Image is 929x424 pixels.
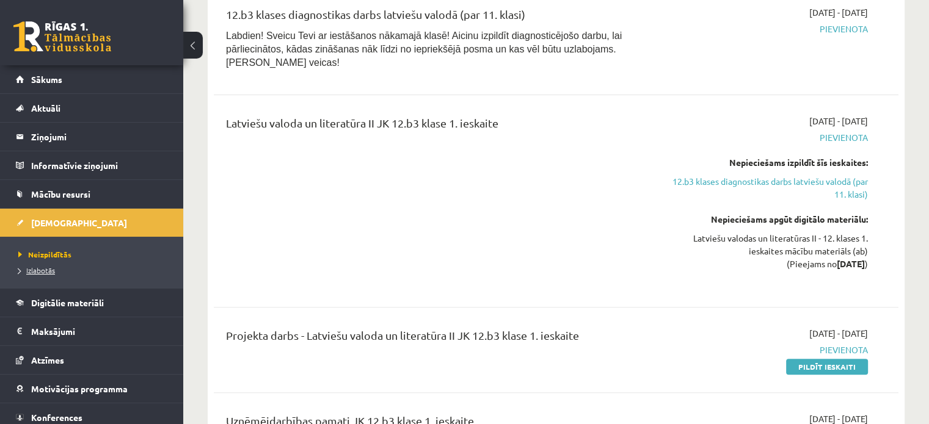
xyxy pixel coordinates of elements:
[16,346,168,374] a: Atzīmes
[31,151,168,179] legend: Informatīvie ziņojumi
[666,343,868,356] span: Pievienota
[16,180,168,208] a: Mācību resursi
[666,156,868,169] div: Nepieciešams izpildīt šīs ieskaites:
[809,115,868,128] span: [DATE] - [DATE]
[809,327,868,340] span: [DATE] - [DATE]
[31,354,64,365] span: Atzīmes
[666,23,868,35] span: Pievienota
[31,383,128,394] span: Motivācijas programma
[16,65,168,93] a: Sākums
[31,412,82,423] span: Konferences
[31,317,168,345] legend: Maksājumi
[31,297,104,308] span: Digitālie materiāli
[16,123,168,151] a: Ziņojumi
[31,217,127,228] span: [DEMOGRAPHIC_DATA]
[226,6,648,29] div: 12.b3 klases diagnostikas darbs latviešu valodā (par 11. klasi)
[31,102,60,113] span: Aktuāli
[31,74,62,85] span: Sākums
[16,289,168,317] a: Digitālie materiāli
[837,258,865,269] strong: [DATE]
[226,327,648,350] div: Projekta darbs - Latviešu valoda un literatūra II JK 12.b3 klase 1. ieskaite
[31,123,168,151] legend: Ziņojumi
[18,265,171,276] a: Izlabotās
[666,232,868,270] div: Latviešu valodas un literatūras II - 12. klases 1. ieskaites mācību materiāls (ab) (Pieejams no )
[16,94,168,122] a: Aktuāli
[31,189,90,199] span: Mācību resursi
[809,6,868,19] span: [DATE] - [DATE]
[13,21,111,52] a: Rīgas 1. Tālmācības vidusskola
[16,151,168,179] a: Informatīvie ziņojumi
[786,359,868,375] a: Pildīt ieskaiti
[666,213,868,226] div: Nepieciešams apgūt digitālo materiālu:
[16,375,168,403] a: Motivācijas programma
[226,115,648,137] div: Latviešu valoda un literatūra II JK 12.b3 klase 1. ieskaite
[18,250,71,259] span: Neizpildītās
[666,131,868,144] span: Pievienota
[18,265,55,275] span: Izlabotās
[16,209,168,237] a: [DEMOGRAPHIC_DATA]
[666,175,868,201] a: 12.b3 klases diagnostikas darbs latviešu valodā (par 11. klasi)
[16,317,168,345] a: Maksājumi
[18,249,171,260] a: Neizpildītās
[226,31,622,68] span: Labdien! Sveicu Tevi ar iestāšanos nākamajā klasē! Aicinu izpildīt diagnosticējošo darbu, lai pār...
